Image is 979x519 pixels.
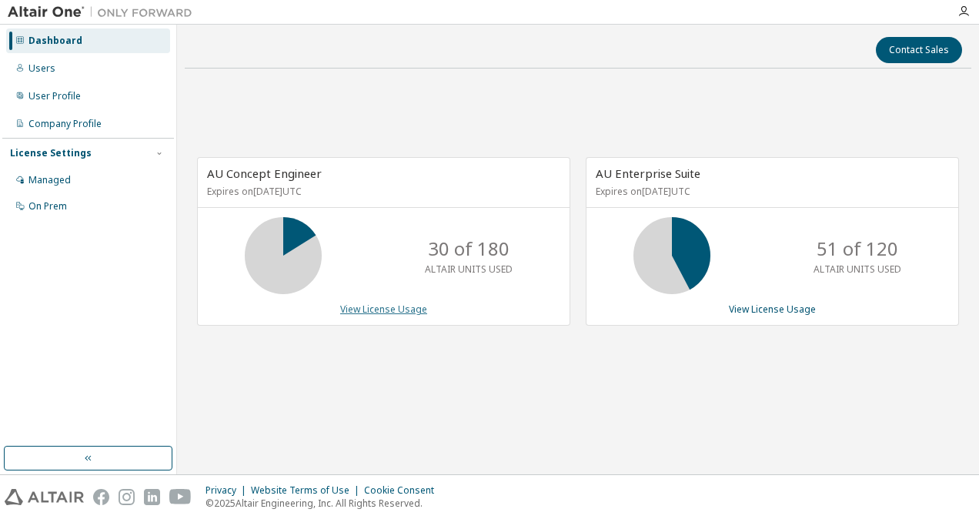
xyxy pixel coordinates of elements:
img: altair_logo.svg [5,489,84,505]
div: Dashboard [28,35,82,47]
div: License Settings [10,147,92,159]
button: Contact Sales [876,37,962,63]
div: Company Profile [28,118,102,130]
p: ALTAIR UNITS USED [425,263,513,276]
a: View License Usage [340,303,427,316]
span: AU Concept Engineer [207,166,322,181]
div: Cookie Consent [364,484,443,497]
p: Expires on [DATE] UTC [207,185,556,198]
div: Users [28,62,55,75]
div: User Profile [28,90,81,102]
span: AU Enterprise Suite [596,166,700,181]
div: Privacy [205,484,251,497]
img: linkedin.svg [144,489,160,505]
a: View License Usage [729,303,816,316]
p: © 2025 Altair Engineering, Inc. All Rights Reserved. [205,497,443,510]
img: instagram.svg [119,489,135,505]
img: facebook.svg [93,489,109,505]
div: Managed [28,174,71,186]
div: Website Terms of Use [251,484,364,497]
img: Altair One [8,5,200,20]
p: Expires on [DATE] UTC [596,185,945,198]
div: On Prem [28,200,67,213]
p: ALTAIR UNITS USED [814,263,901,276]
p: 30 of 180 [428,236,510,262]
p: 51 of 120 [817,236,898,262]
img: youtube.svg [169,489,192,505]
